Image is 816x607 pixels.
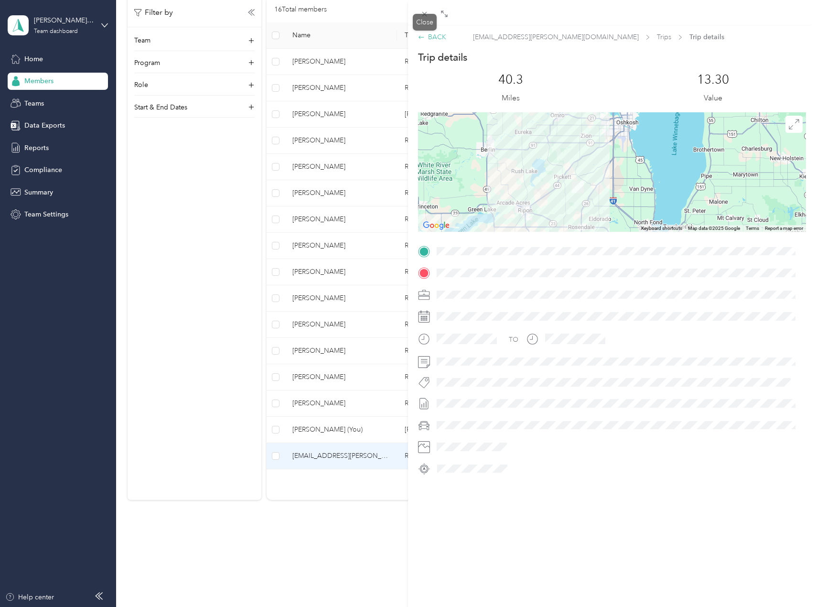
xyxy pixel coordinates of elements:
button: Keyboard shortcuts [641,225,682,232]
p: 40.3 [498,72,523,87]
p: Value [704,92,722,104]
span: Trip details [689,32,724,42]
div: TO [509,335,518,345]
p: Trip details [418,51,467,64]
iframe: Everlance-gr Chat Button Frame [762,553,816,607]
p: Miles [502,92,520,104]
a: Terms (opens in new tab) [746,226,759,231]
a: Open this area in Google Maps (opens a new window) [420,219,452,232]
div: Close [413,14,437,31]
p: 13.30 [697,72,729,87]
span: [EMAIL_ADDRESS][PERSON_NAME][DOMAIN_NAME] [473,32,639,42]
img: Google [420,219,452,232]
div: BACK [418,32,446,42]
span: Map data ©2025 Google [688,226,740,231]
a: Report a map error [765,226,803,231]
span: Trips [657,32,671,42]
